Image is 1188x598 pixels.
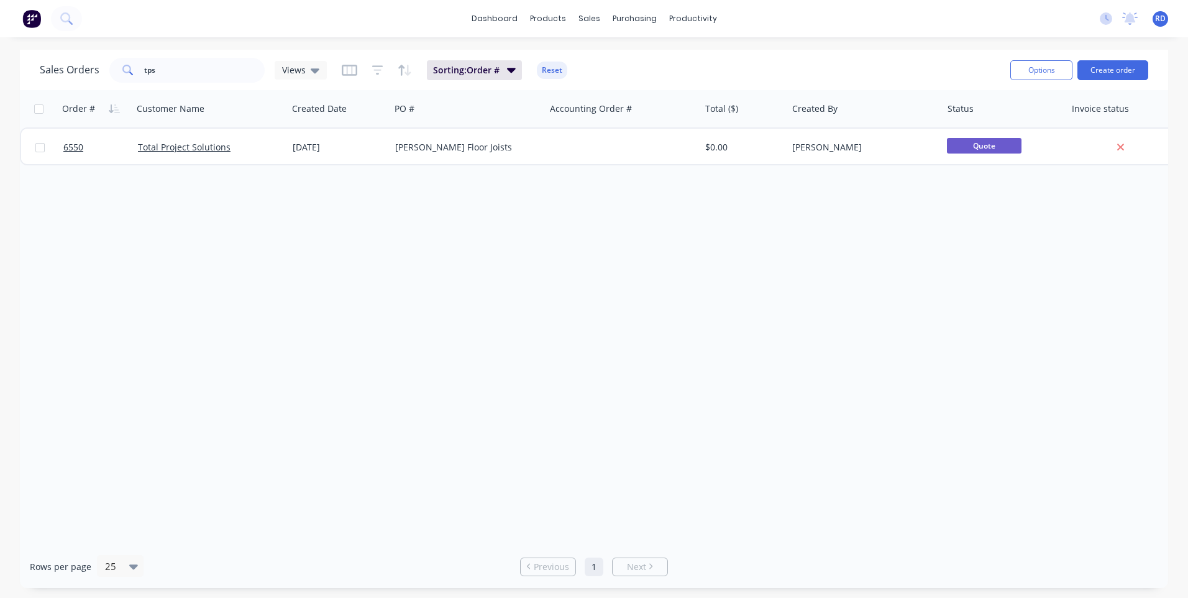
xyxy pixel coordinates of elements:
div: Total ($) [705,103,738,115]
div: $0.00 [705,141,778,154]
button: Options [1010,60,1072,80]
div: Created Date [292,103,347,115]
span: Next [627,561,646,573]
div: sales [572,9,606,28]
h1: Sales Orders [40,64,99,76]
div: [PERSON_NAME] [792,141,930,154]
div: [DATE] [293,141,385,154]
div: Customer Name [137,103,204,115]
div: Order # [62,103,95,115]
a: Previous page [521,561,575,573]
div: productivity [663,9,723,28]
a: dashboard [465,9,524,28]
span: Views [282,63,306,76]
a: Total Project Solutions [138,141,231,153]
a: 6550 [63,129,138,166]
button: Create order [1077,60,1148,80]
span: Quote [947,138,1021,154]
div: products [524,9,572,28]
button: Reset [537,62,567,79]
a: Next page [613,561,667,573]
div: purchasing [606,9,663,28]
div: PO # [395,103,414,115]
button: Sorting:Order # [427,60,522,80]
div: [PERSON_NAME] Floor Joists [395,141,533,154]
div: Invoice status [1072,103,1129,115]
a: Page 1 is your current page [585,558,603,576]
span: Previous [534,561,569,573]
span: Sorting: Order # [433,64,500,76]
div: Status [948,103,974,115]
span: RD [1155,13,1166,24]
div: Accounting Order # [550,103,632,115]
ul: Pagination [515,558,673,576]
span: 6550 [63,141,83,154]
img: Factory [22,9,41,28]
span: Rows per page [30,561,91,573]
div: Created By [792,103,838,115]
input: Search... [144,58,265,83]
